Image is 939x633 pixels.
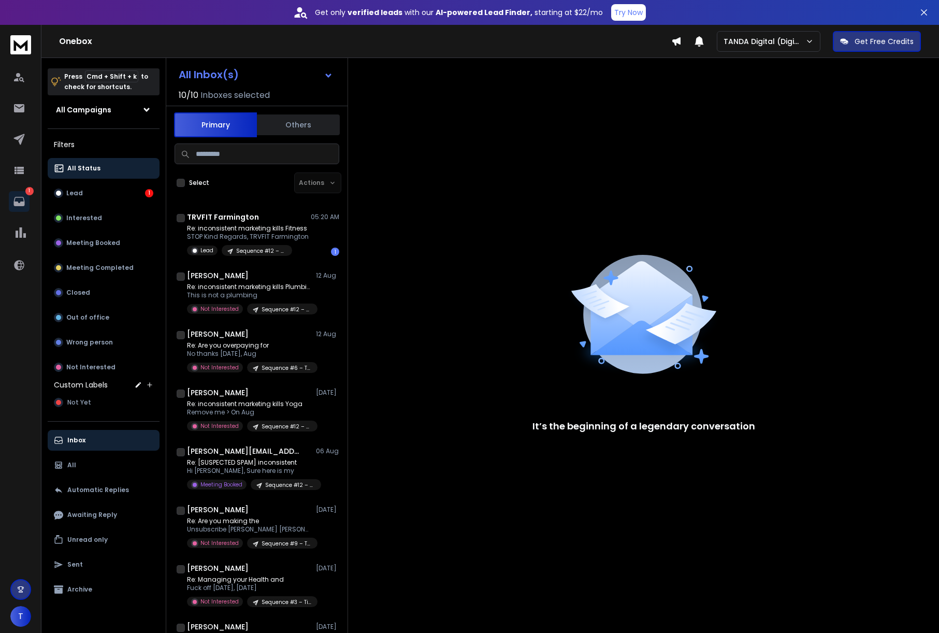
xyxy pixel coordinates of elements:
p: Wrong person [66,338,113,347]
p: Sent [67,560,83,569]
h1: [PERSON_NAME] [187,387,249,398]
button: Meeting Completed [48,257,160,278]
p: Re: Are you making the [187,517,311,525]
p: STOP Kind Regards, TRVFIT Farmington [187,233,309,241]
p: Sequence #12 – Tier I_Home Services [262,306,311,313]
p: Unread only [67,536,108,544]
p: Re: inconsistent marketing kills Plumbing [187,283,311,291]
div: 1 [145,189,153,197]
p: Out of office [66,313,109,322]
p: Not Interested [200,539,239,547]
p: Sequence #6 – Tier II: Hook 1_Health & Wellness [262,364,311,372]
p: 1 [25,187,34,195]
p: Interested [66,214,102,222]
button: T [10,606,31,627]
p: [DATE] [316,506,339,514]
p: Try Now [614,7,643,18]
button: Meeting Booked [48,233,160,253]
p: 06 Aug [316,447,339,455]
p: Get only with our starting at $22/mo [315,7,603,18]
h1: [PERSON_NAME] [187,270,249,281]
p: Automatic Replies [67,486,129,494]
p: Re: Are you overpaying for [187,341,311,350]
button: All Inbox(s) [170,64,341,85]
strong: verified leads [348,7,402,18]
h3: Inboxes selected [200,89,270,102]
button: Automatic Replies [48,480,160,500]
p: [DATE] [316,564,339,572]
span: 10 / 10 [179,89,198,102]
p: Not Interested [200,422,239,430]
h1: Onebox [59,35,671,48]
h3: Custom Labels [54,380,108,390]
p: Sequence #12 – Tier I_Health & Wellness [236,247,286,255]
button: Unread only [48,529,160,550]
p: 05:20 AM [311,213,339,221]
p: Meeting Booked [200,481,242,488]
button: All [48,455,160,476]
p: Meeting Completed [66,264,134,272]
p: Awaiting Reply [67,511,117,519]
p: Archive [67,585,92,594]
p: [DATE] [316,623,339,631]
p: Re: inconsistent marketing kills Yoga [187,400,311,408]
p: Lead [200,247,213,254]
button: Lead1 [48,183,160,204]
p: Not Interested [66,363,115,371]
button: Closed [48,282,160,303]
p: This is not a plumbing [187,291,311,299]
h1: [PERSON_NAME] [187,505,249,515]
h1: [PERSON_NAME] [187,563,249,573]
h1: [PERSON_NAME][EMAIL_ADDRESS][DOMAIN_NAME] [187,446,301,456]
button: Sent [48,554,160,575]
p: Press to check for shortcuts. [64,71,148,92]
button: Not Interested [48,357,160,378]
strong: AI-powered Lead Finder, [436,7,532,18]
button: Try Now [611,4,646,21]
div: 1 [331,248,339,256]
h1: All Inbox(s) [179,69,239,80]
p: 12 Aug [316,330,339,338]
button: Awaiting Reply [48,505,160,525]
button: Not Yet [48,392,160,413]
p: All [67,461,76,469]
p: It’s the beginning of a legendary conversation [532,419,755,434]
p: Meeting Booked [66,239,120,247]
span: Cmd + Shift + k [85,70,138,82]
button: All Status [48,158,160,179]
p: Re: inconsistent marketing kills Fitness [187,224,309,233]
h1: [PERSON_NAME] [187,329,249,339]
p: [DATE] [316,389,339,397]
p: TANDA Digital (Digital Sip) [724,36,805,47]
p: Get Free Credits [855,36,914,47]
p: Sequence #3 – Tier I: Wellness [262,598,311,606]
p: Re: Managing your Health and [187,576,311,584]
p: Not Interested [200,305,239,313]
button: Out of office [48,307,160,328]
label: Select [189,179,209,187]
p: Not Interested [200,598,239,606]
p: Fuck off [DATE], [DATE] [187,584,311,592]
a: 1 [9,191,30,212]
h1: TRVFIT Farmington [187,212,259,222]
p: No thanks [DATE], Aug [187,350,311,358]
button: Archive [48,579,160,600]
p: Unsubscribe [PERSON_NAME] [PERSON_NAME] [187,525,311,534]
p: Closed [66,289,90,297]
p: Sequence #12 – Tier I_Health & Wellness [262,423,311,430]
p: 12 Aug [316,271,339,280]
button: Primary [174,112,257,137]
p: Re: [SUSPECTED SPAM] inconsistent [187,458,311,467]
button: Inbox [48,430,160,451]
p: Sequence #12 – Tier I_Health & Wellness [265,481,315,489]
button: Interested [48,208,160,228]
h1: All Campaigns [56,105,111,115]
p: Lead [66,189,83,197]
span: Not Yet [67,398,91,407]
h1: [PERSON_NAME] [187,622,249,632]
button: Get Free Credits [833,31,921,52]
button: Wrong person [48,332,160,353]
img: logo [10,35,31,54]
h3: Filters [48,137,160,152]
